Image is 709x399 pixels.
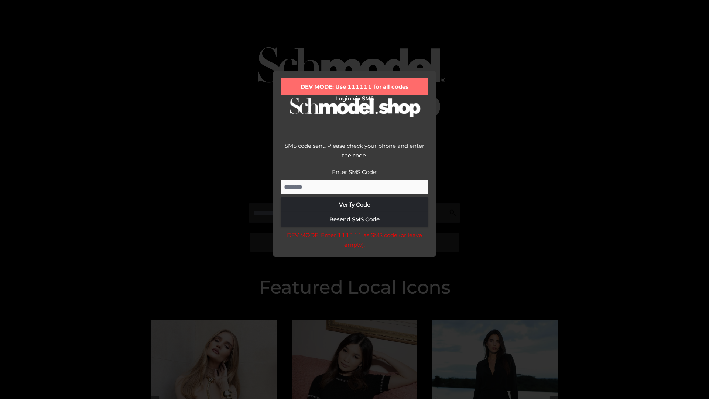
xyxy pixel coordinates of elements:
[281,231,428,249] div: DEV MODE: Enter 111111 as SMS code (or leave empty).
[281,197,428,212] button: Verify Code
[281,141,428,167] div: SMS code sent. Please check your phone and enter the code.
[281,95,428,102] h2: Login via SMS
[332,168,377,175] label: Enter SMS Code:
[281,78,428,95] div: DEV MODE: Use 111111 for all codes
[281,212,428,227] button: Resend SMS Code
